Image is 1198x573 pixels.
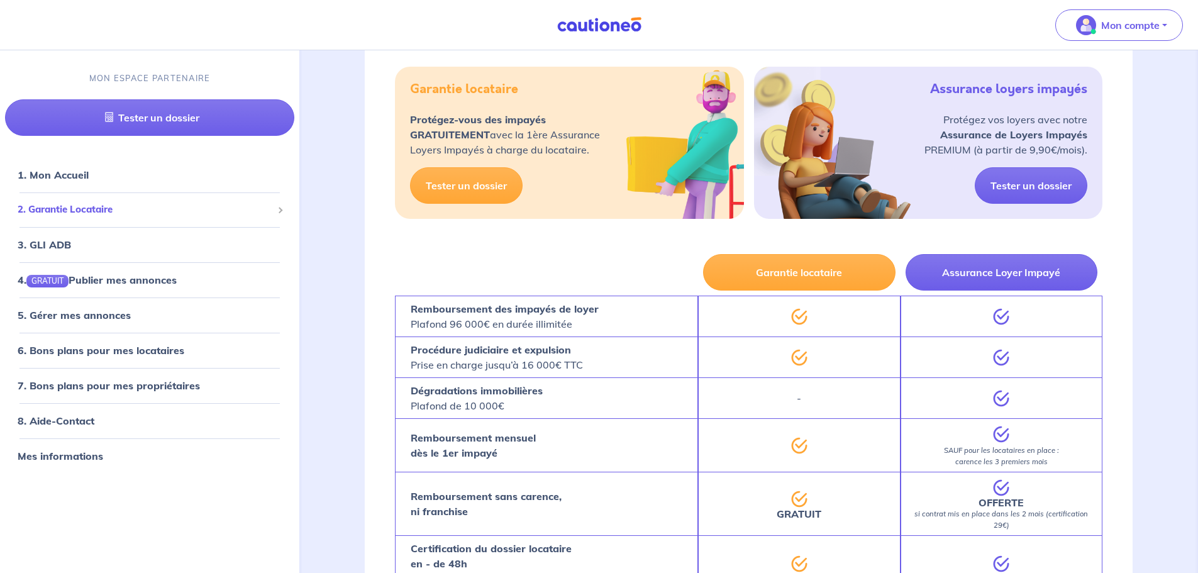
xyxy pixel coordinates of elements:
[979,496,1024,509] strong: OFFERTE
[18,274,177,286] a: 4.GRATUITPublier mes annonces
[18,238,71,251] a: 3. GLI ADB
[5,232,294,257] div: 3. GLI ADB
[18,344,184,357] a: 6. Bons plans pour mes locataires
[906,254,1097,291] button: Assurance Loyer Impayé
[18,309,131,321] a: 5. Gérer mes annonces
[410,167,523,204] a: Tester un dossier
[777,508,821,520] strong: GRATUIT
[944,446,1059,466] em: SAUF pour les locataires en place : carence les 3 premiers mois
[5,267,294,292] div: 4.GRATUITPublier mes annonces
[18,414,94,427] a: 8. Aide-Contact
[552,17,646,33] img: Cautioneo
[703,254,895,291] button: Garantie locataire
[698,377,900,418] div: -
[411,303,599,315] strong: Remboursement des impayés de loyer
[5,303,294,328] div: 5. Gérer mes annonces
[411,384,543,397] strong: Dégradations immobilières
[411,490,562,518] strong: Remboursement sans carence, ni franchise
[410,82,518,97] h5: Garantie locataire
[18,450,103,462] a: Mes informations
[5,408,294,433] div: 8. Aide-Contact
[18,379,200,392] a: 7. Bons plans pour mes propriétaires
[410,112,600,157] p: avec la 1ère Assurance Loyers Impayés à charge du locataire.
[940,128,1087,141] strong: Assurance de Loyers Impayés
[411,383,543,413] p: Plafond de 10 000€
[5,162,294,187] div: 1. Mon Accueil
[18,203,272,217] span: 2. Garantie Locataire
[89,72,211,84] p: MON ESPACE PARTENAIRE
[1076,15,1096,35] img: illu_account_valid_menu.svg
[411,342,583,372] p: Prise en charge jusqu’à 16 000€ TTC
[5,197,294,222] div: 2. Garantie Locataire
[411,301,599,331] p: Plafond 96 000€ en durée illimitée
[591,30,907,52] h3: 2 Garanties pour protéger vos loyers :
[5,338,294,363] div: 6. Bons plans pour mes locataires
[411,542,572,570] strong: Certification du dossier locataire en - de 48h
[411,431,536,459] strong: Remboursement mensuel dès le 1er impayé
[930,82,1087,97] h5: Assurance loyers impayés
[5,373,294,398] div: 7. Bons plans pour mes propriétaires
[410,113,546,141] strong: Protégez-vous des impayés GRATUITEMENT
[1101,18,1160,33] p: Mon compte
[5,443,294,469] div: Mes informations
[914,509,1088,530] em: si contrat mis en place dans les 2 mois (certification 29€)
[975,167,1087,204] a: Tester un dossier
[18,169,89,181] a: 1. Mon Accueil
[924,112,1087,157] p: Protégez vos loyers avec notre PREMIUM (à partir de 9,90€/mois).
[5,99,294,136] a: Tester un dossier
[1055,9,1183,41] button: illu_account_valid_menu.svgMon compte
[411,343,571,356] strong: Procédure judiciaire et expulsion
